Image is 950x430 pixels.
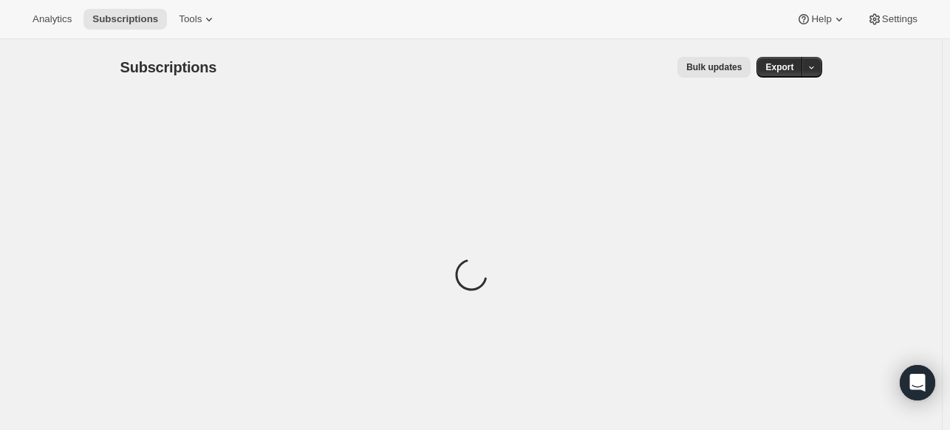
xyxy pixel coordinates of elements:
span: Subscriptions [120,59,217,75]
span: Analytics [33,13,72,25]
button: Subscriptions [83,9,167,30]
span: Tools [179,13,202,25]
span: Settings [882,13,917,25]
button: Export [756,57,802,78]
span: Export [765,61,793,73]
span: Bulk updates [686,61,742,73]
button: Help [787,9,855,30]
div: Open Intercom Messenger [900,365,935,400]
span: Help [811,13,831,25]
button: Settings [858,9,926,30]
button: Bulk updates [677,57,751,78]
button: Analytics [24,9,81,30]
button: Tools [170,9,225,30]
span: Subscriptions [92,13,158,25]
